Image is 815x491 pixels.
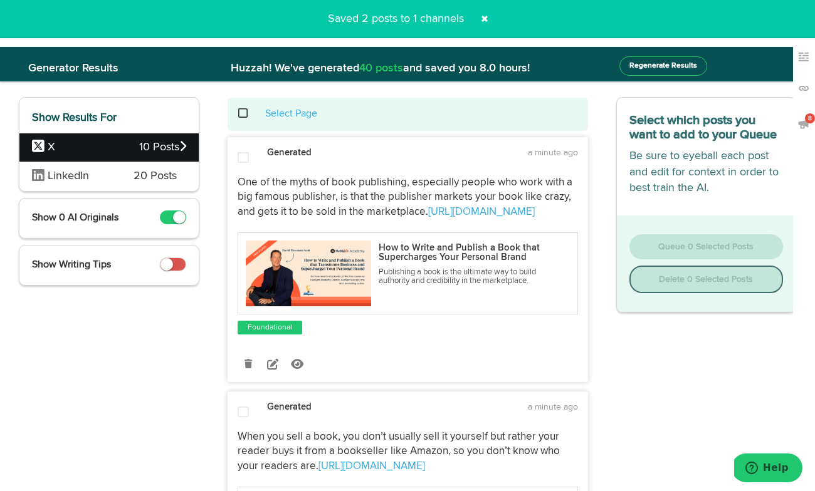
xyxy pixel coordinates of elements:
[238,177,575,218] span: One of the myths of book publishing, especially people who work with a big famous publisher, is t...
[379,243,565,262] p: How to Write and Publish a Book that Supercharges Your Personal Brand
[428,207,535,217] a: [URL][DOMAIN_NAME]
[805,113,815,123] span: 8
[245,321,295,334] a: Foundational
[629,110,784,142] h3: Select which posts you want to add to your Queue
[619,56,707,76] button: Regenerate Results
[629,148,784,197] p: Be sure to eyeball each post and edit for context in order to best train the AI.
[629,266,784,293] button: Delete 0 Selected Posts
[221,63,601,75] h2: Huzzah! We've generated and saved you 8.0 hours!
[528,403,578,411] time: a minute ago
[318,461,425,472] a: [URL][DOMAIN_NAME]
[658,242,754,251] span: Queue 0 Selected Posts
[32,112,117,123] span: Show Results For
[32,213,118,223] span: Show 0 AI Originals
[246,240,371,306] img: DMS%20Banner%20Option%202%20-%20LinkedIn%20_%20Facebook%20Sizing.png
[48,170,89,182] span: LinkedIn
[32,260,111,270] span: Show Writing Tips
[797,51,810,63] img: keywords_off.svg
[134,168,177,185] span: 20 Posts
[139,140,186,156] span: 10 Posts
[629,234,784,259] button: Queue 0 Selected Posts
[48,142,55,153] span: X
[797,118,810,130] img: announcements_off.svg
[320,13,471,24] span: Saved 2 posts to 1 channels
[379,268,565,286] p: Publishing a book is the ultimate way to build authority and credibility in the marketplace.
[267,402,312,411] strong: Generated
[265,109,317,119] a: Select Page
[359,63,403,74] span: 40 posts
[797,82,810,95] img: links_off.svg
[22,63,202,75] h2: Generator Results
[734,453,802,485] iframe: Opens a widget where you can find more information
[528,148,578,157] time: a minute ago
[238,432,562,472] span: When you sell a book, you don’t usually sell it yourself but rather your reader buys it from a bo...
[267,148,312,157] strong: Generated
